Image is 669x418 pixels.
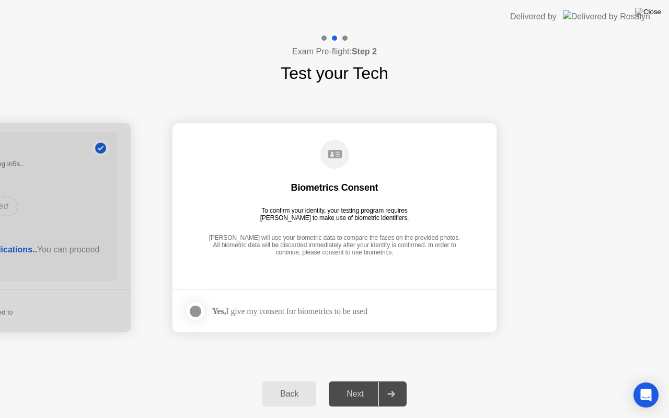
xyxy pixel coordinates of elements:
div: Next [332,389,378,399]
h4: Exam Pre-flight: [292,45,377,58]
button: Back [262,381,316,407]
strong: Yes, [212,307,226,316]
img: Delivered by Rosalyn [563,10,650,22]
div: Biometrics Consent [291,181,378,194]
b: Step 2 [352,47,377,56]
div: Back [266,389,313,399]
h1: Test your Tech [281,61,388,86]
div: [PERSON_NAME] will use your biometric data to compare the faces on the provided photos. All biome... [206,234,463,258]
img: Close [635,8,661,16]
button: Next [329,381,407,407]
div: Delivered by [510,10,557,23]
div: Open Intercom Messenger [633,382,659,408]
div: To confirm your identity, your testing program requires [PERSON_NAME] to make use of biometric id... [256,207,413,222]
div: I give my consent for biometrics to be used [212,306,367,316]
